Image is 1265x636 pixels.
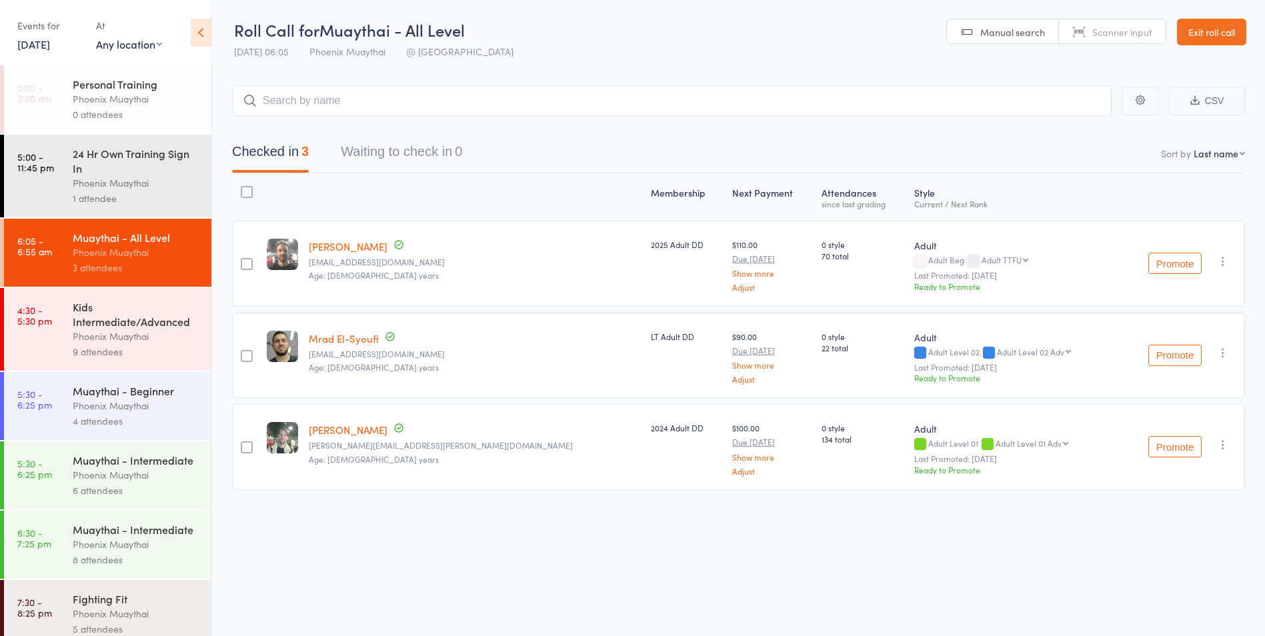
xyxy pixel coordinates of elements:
a: 5:30 -6:25 pmMuaythai - BeginnerPhoenix Muaythai4 attendees [4,372,211,440]
div: $90.00 [732,331,810,383]
div: Fighting Fit [73,591,200,606]
div: Muaythai - All Level [73,230,200,245]
div: Any location [96,37,162,51]
div: since last grading [822,199,904,208]
div: Ready to Promote [914,464,1112,475]
a: Show more [732,361,810,369]
time: 6:05 - 6:55 am [17,235,52,257]
div: $100.00 [732,422,810,475]
a: [DATE] [17,37,50,51]
small: Due [DATE] [732,346,810,355]
a: Adjust [732,283,810,291]
div: $110.00 [732,239,810,291]
div: Phoenix Muaythai [73,245,200,260]
a: [PERSON_NAME] [309,239,387,253]
span: Age: [DEMOGRAPHIC_DATA] years [309,361,439,373]
span: Age: [DEMOGRAPHIC_DATA] years [309,269,439,281]
time: 4:30 - 5:30 pm [17,305,52,326]
div: Membership [646,179,727,215]
small: knudsen.aaron@yahoo.com [309,441,641,450]
time: 2:00 - 3:00 am [17,82,51,103]
div: Phoenix Muaythai [73,606,200,621]
a: Adjust [732,375,810,383]
time: 7:30 - 8:25 pm [17,597,52,618]
div: Muaythai - Intermediate [73,453,200,467]
img: image1754542496.png [267,239,298,270]
span: Muaythai - All Level [319,19,465,41]
div: Phoenix Muaythai [73,329,200,344]
div: 3 [301,144,309,159]
span: [DATE] 06:05 [234,45,289,58]
div: 24 Hr Own Training Sign In [73,146,200,175]
span: 134 total [822,433,904,445]
div: Adult TTFU [982,255,1022,264]
a: Show more [732,269,810,277]
div: Adult Level 01 Adv [996,439,1062,447]
span: 0 style [822,422,904,433]
a: 5:30 -6:25 pmMuaythai - IntermediatePhoenix Muaythai6 attendees [4,441,211,509]
div: Phoenix Muaythai [73,398,200,413]
button: Checked in3 [232,137,309,173]
span: Manual search [980,25,1045,39]
div: 4 attendees [73,413,200,429]
div: Phoenix Muaythai [73,91,200,107]
a: [PERSON_NAME] [309,423,387,437]
span: Scanner input [1092,25,1152,39]
div: Muaythai - Intermediate [73,522,200,537]
small: Last Promoted: [DATE] [914,454,1112,463]
a: 6:30 -7:25 pmMuaythai - IntermediatePhoenix Muaythai8 attendees [4,511,211,579]
a: 4:30 -5:30 pmKids Intermediate/AdvancedPhoenix Muaythai9 attendees [4,288,211,371]
button: Promote [1148,253,1202,274]
div: Adult [914,422,1112,435]
button: Promote [1148,345,1202,366]
div: Adult Beg [914,255,1112,267]
img: image1722753404.png [267,422,298,453]
div: 1 attendee [73,191,200,206]
button: Promote [1148,436,1202,457]
div: Next Payment [727,179,816,215]
div: 9 attendees [73,344,200,359]
small: Last Promoted: [DATE] [914,363,1112,372]
div: Events for [17,15,83,37]
div: Personal Training [73,77,200,91]
button: Waiting to check in0 [341,137,462,173]
div: Phoenix Muaythai [73,537,200,552]
div: Adult [914,239,1112,252]
div: 0 attendees [73,107,200,122]
div: Current / Next Rank [914,199,1112,208]
a: 5:00 -11:45 pm24 Hr Own Training Sign InPhoenix Muaythai1 attendee [4,135,211,217]
div: At [96,15,162,37]
span: 0 style [822,239,904,250]
div: 8 attendees [73,552,200,567]
div: Phoenix Muaythai [73,175,200,191]
button: CSV [1169,87,1245,115]
label: Sort by [1161,147,1191,160]
small: Last Promoted: [DATE] [914,271,1112,280]
div: 6 attendees [73,483,200,498]
div: Ready to Promote [914,281,1112,292]
input: Search by name [232,85,1112,116]
time: 6:30 - 7:25 pm [17,527,51,549]
a: Mrad El-Syoufi [309,331,379,345]
span: Age: [DEMOGRAPHIC_DATA] years [309,453,439,465]
div: Kids Intermediate/Advanced [73,299,200,329]
div: 2024 Adult DD [651,422,722,433]
small: Due [DATE] [732,437,810,447]
span: 22 total [822,342,904,353]
div: Ready to Promote [914,372,1112,383]
small: Due [DATE] [732,254,810,263]
time: 5:30 - 6:25 pm [17,389,52,410]
a: 2:00 -3:00 amPersonal TrainingPhoenix Muaythai0 attendees [4,65,211,133]
div: 2025 Adult DD [651,239,722,250]
span: 0 style [822,331,904,342]
span: 70 total [822,250,904,261]
span: Roll Call for [234,19,319,41]
div: Adult Level 01 [914,439,1112,450]
time: 5:00 - 11:45 pm [17,151,54,173]
time: 5:30 - 6:25 pm [17,458,52,479]
div: LT Adult DD [651,331,722,342]
span: @ [GEOGRAPHIC_DATA] [406,45,513,58]
small: elsyoufi96@gmail.com [309,349,641,359]
a: 6:05 -6:55 amMuaythai - All LevelPhoenix Muaythai3 attendees [4,219,211,287]
a: Adjust [732,467,810,475]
